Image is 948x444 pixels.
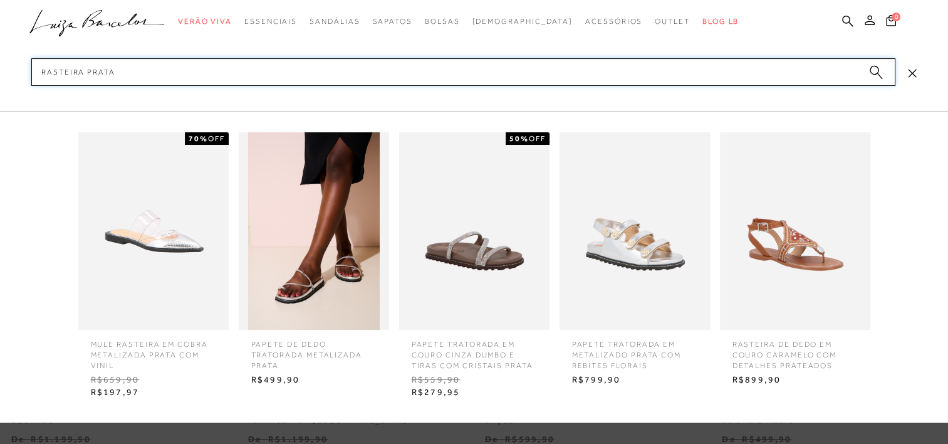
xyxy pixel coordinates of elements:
span: Sapatos [372,17,412,26]
span: R$197,97 [81,383,226,402]
img: RASTEIRA DE DEDO EM COURO CARAMELO COM DETALHES PRATEADOS [720,132,870,330]
a: categoryNavScreenReaderText [310,10,360,33]
span: PAPETE TRATORADA EM COURO CINZA DUMBO E TIRAS COM CRISTAIS PRATA [402,330,546,371]
a: PAPETE DE DEDO TRATORADA METALIZADA PRATA PAPETE DE DEDO TRATORADA METALIZADA PRATA R$499,90 [236,132,392,389]
span: R$559,90 [402,371,546,389]
span: Sandálias [310,17,360,26]
span: OFF [208,134,225,143]
span: R$899,90 [723,371,867,389]
strong: 50% [509,134,529,143]
a: MULE RASTEIRA EM COBRA METALIZADA PRATA COM VINIL 70%OFF MULE RASTEIRA EM COBRA METALIZADA PRATA ... [75,132,232,402]
span: R$279,95 [402,383,546,402]
img: PAPETE TRATORADA EM METALIZADO PRATA COM REBITES FLORAIS [560,132,710,330]
a: BLOG LB [702,10,739,33]
span: Verão Viva [178,17,232,26]
span: R$799,90 [563,371,707,389]
span: PAPETE TRATORADA EM METALIZADO PRATA COM REBITES FLORAIS [563,330,707,371]
a: RASTEIRA DE DEDO EM COURO CARAMELO COM DETALHES PRATEADOS RASTEIRA DE DEDO EM COURO CARAMELO COM ... [717,132,873,389]
a: categoryNavScreenReaderText [244,10,297,33]
span: RASTEIRA DE DEDO EM COURO CARAMELO COM DETALHES PRATEADOS [723,330,867,371]
span: [DEMOGRAPHIC_DATA] [472,17,573,26]
a: categoryNavScreenReaderText [372,10,412,33]
span: Bolsas [425,17,460,26]
a: categoryNavScreenReaderText [585,10,642,33]
a: categoryNavScreenReaderText [425,10,460,33]
a: categoryNavScreenReaderText [178,10,232,33]
span: MULE RASTEIRA EM COBRA METALIZADA PRATA COM VINIL [81,330,226,371]
a: PAPETE TRATORADA EM METALIZADO PRATA COM REBITES FLORAIS PAPETE TRATORADA EM METALIZADO PRATA COM... [556,132,713,389]
span: BLOG LB [702,17,739,26]
img: MULE RASTEIRA EM COBRA METALIZADA PRATA COM VINIL [78,132,229,330]
span: PAPETE DE DEDO TRATORADA METALIZADA PRATA [242,330,386,371]
span: Acessórios [585,17,642,26]
img: PAPETE TRATORADA EM COURO CINZA DUMBO E TIRAS COM CRISTAIS PRATA [399,132,550,330]
button: 0 [882,14,900,31]
span: OFF [529,134,546,143]
a: categoryNavScreenReaderText [655,10,690,33]
span: 0 [892,13,900,21]
img: PAPETE DE DEDO TRATORADA METALIZADA PRATA [239,132,389,330]
span: Outlet [655,17,690,26]
input: Buscar. [31,58,895,86]
span: Essenciais [244,17,297,26]
span: R$659,90 [81,371,226,389]
a: noSubCategoriesText [472,10,573,33]
a: PAPETE TRATORADA EM COURO CINZA DUMBO E TIRAS COM CRISTAIS PRATA 50%OFF PAPETE TRATORADA EM COURO... [396,132,553,402]
strong: 70% [189,134,208,143]
span: R$499,90 [242,371,386,389]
